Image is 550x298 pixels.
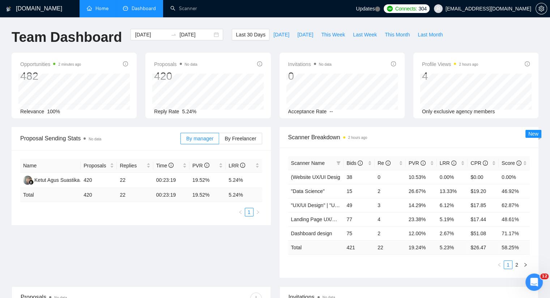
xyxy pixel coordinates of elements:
[344,170,375,184] td: 38
[406,184,437,198] td: 26.67%
[375,240,406,254] td: 22
[20,188,81,202] td: Total
[414,29,447,40] button: Last Month
[20,134,180,143] span: Proposal Sending Stats
[317,29,349,40] button: This Week
[468,198,499,212] td: $17.85
[468,184,499,198] td: $19.20
[406,226,437,240] td: 12.00%
[536,3,547,14] button: setting
[117,173,153,188] td: 22
[499,212,530,226] td: 48.61%
[406,240,437,254] td: 19.24 %
[89,137,101,141] span: No data
[335,158,342,168] span: filter
[238,210,243,214] span: left
[378,160,391,166] span: Re
[171,32,176,38] span: swap-right
[288,60,332,69] span: Invitations
[387,6,393,12] img: upwork-logo.png
[186,136,213,141] span: By manager
[422,60,478,69] span: Profile Views
[226,173,262,188] td: 5.24%
[291,174,340,180] a: (Website UX/UI Desig
[291,216,395,222] a: Landing Page UX/UI ([GEOGRAPHIC_DATA])
[169,163,174,168] span: info-circle
[495,260,504,269] button: left
[126,3,140,17] button: Expand window
[20,60,81,69] span: Opportunities
[409,160,426,166] span: PVR
[236,208,245,216] button: left
[5,3,18,17] button: go back
[192,163,209,168] span: PVR
[256,210,260,214] span: right
[516,161,521,166] span: info-circle
[229,163,245,168] span: LRR
[81,159,117,173] th: Proposals
[437,184,468,198] td: 13.33%
[12,29,122,46] h1: Team Dashboard
[132,5,156,12] span: Dashboard
[232,29,269,40] button: Last 30 Days
[236,208,245,216] li: Previous Page
[375,226,406,240] td: 2
[34,176,80,184] div: Ketut Agus Suastika
[375,212,406,226] td: 4
[225,136,256,141] span: By Freelancer
[499,170,530,184] td: 0.00%
[512,260,521,269] li: 2
[240,163,245,168] span: info-circle
[344,212,375,226] td: 77
[344,240,375,254] td: 421
[153,173,189,188] td: 00:23:19
[381,29,414,40] button: This Month
[329,109,333,114] span: --
[20,159,81,173] th: Name
[245,208,253,216] a: 1
[321,31,345,39] span: This Week
[353,31,377,39] span: Last Week
[288,240,344,254] td: Total
[23,177,80,183] a: KAKetut Agus Suastika
[499,226,530,240] td: 71.17%
[117,188,153,202] td: 22
[6,3,11,15] img: logo
[123,6,128,11] span: dashboard
[185,62,197,66] span: No data
[421,161,426,166] span: info-circle
[171,32,176,38] span: to
[253,208,262,216] button: right
[521,260,530,269] button: right
[536,6,547,12] a: setting
[495,260,504,269] li: Previous Page
[422,109,495,114] span: Only exclusive agency members
[483,161,488,166] span: info-circle
[344,184,375,198] td: 15
[23,176,32,185] img: KA
[521,260,530,269] li: Next Page
[257,61,262,66] span: info-circle
[81,173,117,188] td: 420
[20,69,81,83] div: 482
[291,231,332,236] a: Dashboard design
[375,184,406,198] td: 2
[189,188,226,202] td: 19.52 %
[440,160,456,166] span: LRR
[245,208,253,216] li: 1
[523,263,528,267] span: right
[349,29,381,40] button: Last Week
[319,62,332,66] span: No data
[406,198,437,212] td: 14.29%
[375,198,406,212] td: 3
[288,69,332,83] div: 0
[154,60,197,69] span: Proposals
[348,136,367,140] time: 2 hours ago
[336,161,341,165] span: filter
[117,159,153,173] th: Replies
[436,6,441,11] span: user
[391,61,396,66] span: info-circle
[291,202,363,208] a: "UX/UI Design" | "UI (Kosovska)
[528,131,538,137] span: New
[540,273,549,279] span: 12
